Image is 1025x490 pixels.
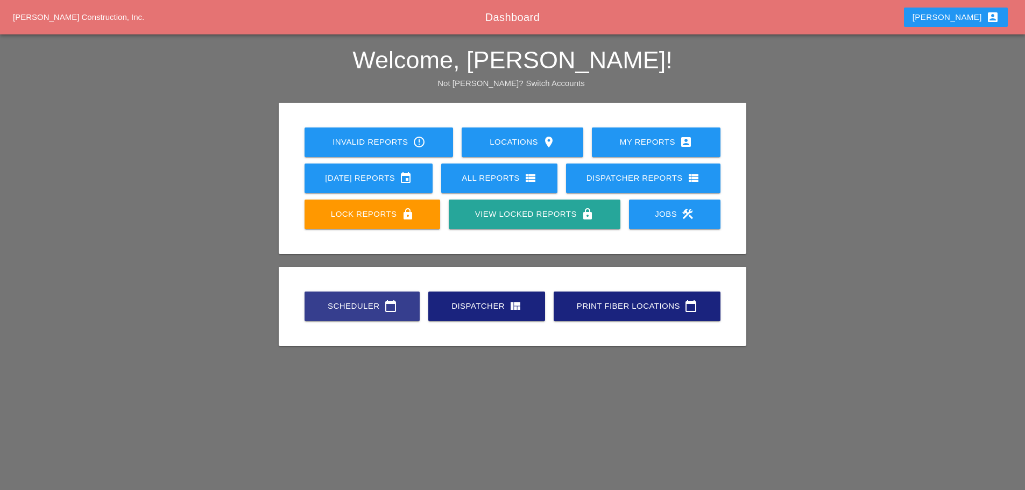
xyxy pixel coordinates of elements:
[428,292,545,321] a: Dispatcher
[449,200,620,229] a: View Locked Reports
[458,172,540,184] div: All Reports
[437,79,523,88] span: Not [PERSON_NAME]?
[485,11,540,23] span: Dashboard
[441,164,557,193] a: All Reports
[305,164,433,193] a: [DATE] Reports
[913,11,999,24] div: [PERSON_NAME]
[684,300,697,313] i: calendar_today
[462,127,583,157] a: Locations
[609,136,703,148] div: My Reports
[646,208,703,221] div: Jobs
[542,136,555,148] i: location_on
[566,164,720,193] a: Dispatcher Reports
[305,200,440,229] a: Lock Reports
[524,172,537,184] i: view_list
[305,292,420,321] a: Scheduler
[322,172,415,184] div: [DATE] Reports
[581,208,594,221] i: lock
[526,79,585,88] a: Switch Accounts
[687,172,700,184] i: view_list
[571,300,703,313] div: Print Fiber Locations
[554,292,720,321] a: Print Fiber Locations
[413,136,426,148] i: error_outline
[680,136,692,148] i: account_box
[322,208,423,221] div: Lock Reports
[401,208,414,221] i: lock
[904,8,1008,27] button: [PERSON_NAME]
[592,127,720,157] a: My Reports
[466,208,603,221] div: View Locked Reports
[479,136,565,148] div: Locations
[13,12,144,22] a: [PERSON_NAME] Construction, Inc.
[399,172,412,184] i: event
[322,136,436,148] div: Invalid Reports
[384,300,397,313] i: calendar_today
[681,208,694,221] i: construction
[446,300,528,313] div: Dispatcher
[629,200,720,229] a: Jobs
[509,300,522,313] i: view_quilt
[986,11,999,24] i: account_box
[305,127,453,157] a: Invalid Reports
[583,172,703,184] div: Dispatcher Reports
[322,300,402,313] div: Scheduler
